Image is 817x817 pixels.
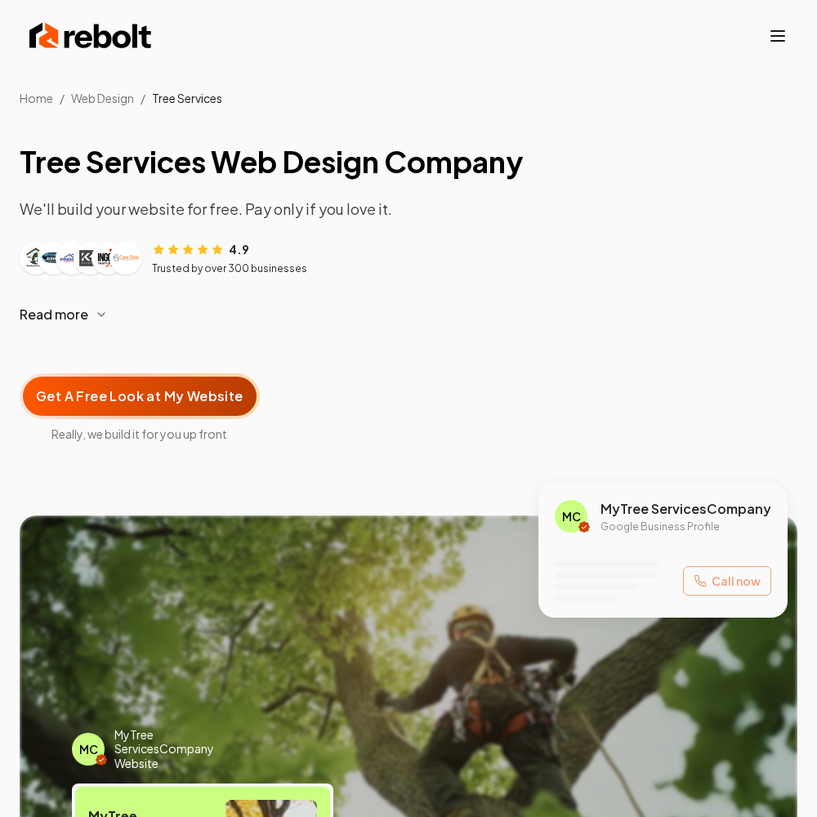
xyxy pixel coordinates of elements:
[600,520,771,534] p: Google Business Profile
[20,305,88,324] span: Read more
[23,245,49,271] img: Customer logo 1
[79,741,98,757] span: MC
[20,91,53,105] a: Home
[29,20,152,52] img: Rebolt Logo
[95,245,121,271] img: Customer logo 5
[20,145,797,178] h1: Tree Services Web Design Company
[114,728,246,771] span: My Tree Services Company Website
[20,426,260,442] span: Really, we build it for you up front
[20,198,797,221] p: We'll build your website for free. Pay only if you love it.
[77,245,103,271] img: Customer logo 4
[600,499,771,519] span: My Tree Services Company
[36,386,243,406] span: Get A Free Look at My Website
[20,295,797,334] button: Read more
[20,373,260,419] button: Get A Free Look at My Website
[113,245,139,271] img: Customer logo 6
[41,245,67,271] img: Customer logo 2
[71,91,134,105] span: Web Design
[20,240,797,275] article: Customer reviews
[141,90,145,106] li: /
[562,508,581,525] span: MC
[20,347,260,442] a: Get A Free Look at My WebsiteReally, we build it for you up front
[59,245,85,271] img: Customer logo 3
[768,26,788,46] button: Toggle mobile menu
[152,262,307,275] p: Trusted by over 300 businesses
[229,241,249,257] span: 4.9
[20,242,142,275] div: Customer logos
[152,91,222,105] span: Tree Services
[152,240,249,257] div: Rating: 4.9 out of 5 stars
[60,90,65,106] li: /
